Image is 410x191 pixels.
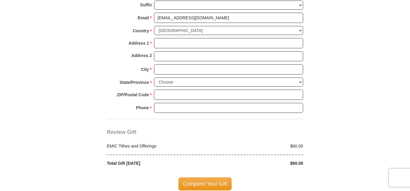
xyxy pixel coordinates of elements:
[131,51,152,60] strong: Address 2
[133,27,149,35] strong: Country
[107,129,136,135] span: Review Gift
[141,65,149,74] strong: City
[104,160,205,167] div: Total Gift [DATE]
[120,78,149,87] strong: State/Province
[178,177,232,190] span: Complete Your Gift
[136,103,149,112] strong: Phone
[205,160,306,167] div: $60.00
[140,1,152,9] strong: Suffix
[205,143,306,149] div: $60.00
[138,14,149,22] strong: Email
[129,39,149,47] strong: Address 1
[104,143,205,149] div: EMIC Tithes and Offerings
[117,91,149,99] strong: ZIP/Postal Code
